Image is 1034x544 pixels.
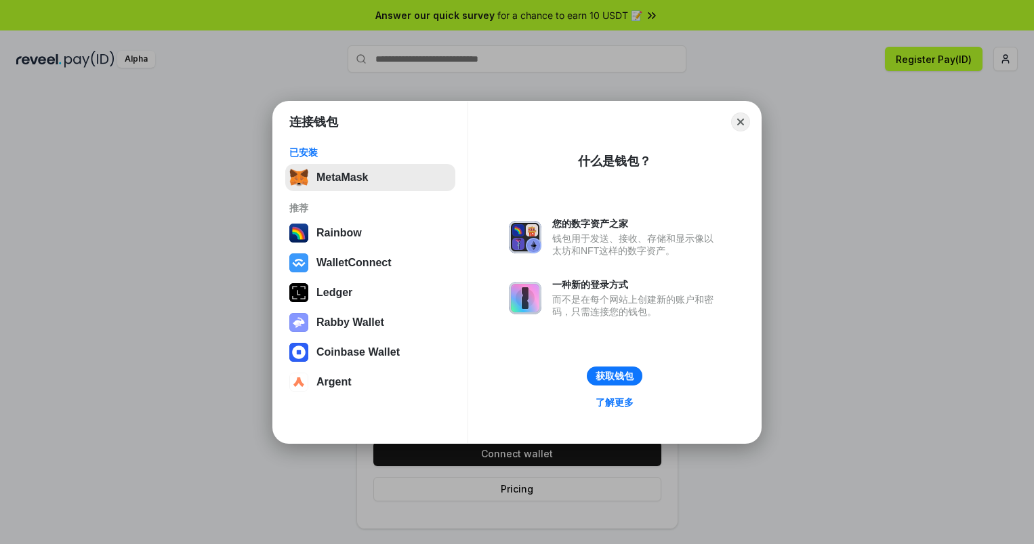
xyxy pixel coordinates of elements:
div: 钱包用于发送、接收、存储和显示像以太坊和NFT这样的数字资产。 [552,232,720,257]
button: Ledger [285,279,455,306]
h1: 连接钱包 [289,114,338,130]
img: svg+xml,%3Csvg%20fill%3D%22none%22%20height%3D%2233%22%20viewBox%3D%220%200%2035%2033%22%20width%... [289,168,308,187]
div: 而不是在每个网站上创建新的账户和密码，只需连接您的钱包。 [552,293,720,318]
img: svg+xml,%3Csvg%20width%3D%2228%22%20height%3D%2228%22%20viewBox%3D%220%200%2028%2028%22%20fill%3D... [289,343,308,362]
img: svg+xml,%3Csvg%20xmlns%3D%22http%3A%2F%2Fwww.w3.org%2F2000%2Fsvg%22%20fill%3D%22none%22%20viewBox... [289,313,308,332]
button: Argent [285,369,455,396]
div: Argent [316,376,352,388]
button: Rabby Wallet [285,309,455,336]
div: Rainbow [316,227,362,239]
img: svg+xml,%3Csvg%20width%3D%22120%22%20height%3D%22120%22%20viewBox%3D%220%200%20120%20120%22%20fil... [289,224,308,243]
button: Rainbow [285,219,455,247]
div: 获取钱包 [596,370,634,382]
img: svg+xml,%3Csvg%20xmlns%3D%22http%3A%2F%2Fwww.w3.org%2F2000%2Fsvg%22%20fill%3D%22none%22%20viewBox... [509,282,541,314]
div: Rabby Wallet [316,316,384,329]
button: Coinbase Wallet [285,339,455,366]
button: MetaMask [285,164,455,191]
button: Close [731,112,750,131]
div: 您的数字资产之家 [552,217,720,230]
div: 什么是钱包？ [578,153,651,169]
div: Coinbase Wallet [316,346,400,358]
div: 已安装 [289,146,451,159]
img: svg+xml,%3Csvg%20xmlns%3D%22http%3A%2F%2Fwww.w3.org%2F2000%2Fsvg%22%20fill%3D%22none%22%20viewBox... [509,221,541,253]
img: svg+xml,%3Csvg%20width%3D%2228%22%20height%3D%2228%22%20viewBox%3D%220%200%2028%2028%22%20fill%3D... [289,253,308,272]
div: 一种新的登录方式 [552,278,720,291]
div: WalletConnect [316,257,392,269]
div: 了解更多 [596,396,634,409]
img: svg+xml,%3Csvg%20xmlns%3D%22http%3A%2F%2Fwww.w3.org%2F2000%2Fsvg%22%20width%3D%2228%22%20height%3... [289,283,308,302]
button: 获取钱包 [587,367,642,385]
button: WalletConnect [285,249,455,276]
div: MetaMask [316,171,368,184]
div: Ledger [316,287,352,299]
div: 推荐 [289,202,451,214]
a: 了解更多 [587,394,642,411]
img: svg+xml,%3Csvg%20width%3D%2228%22%20height%3D%2228%22%20viewBox%3D%220%200%2028%2028%22%20fill%3D... [289,373,308,392]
